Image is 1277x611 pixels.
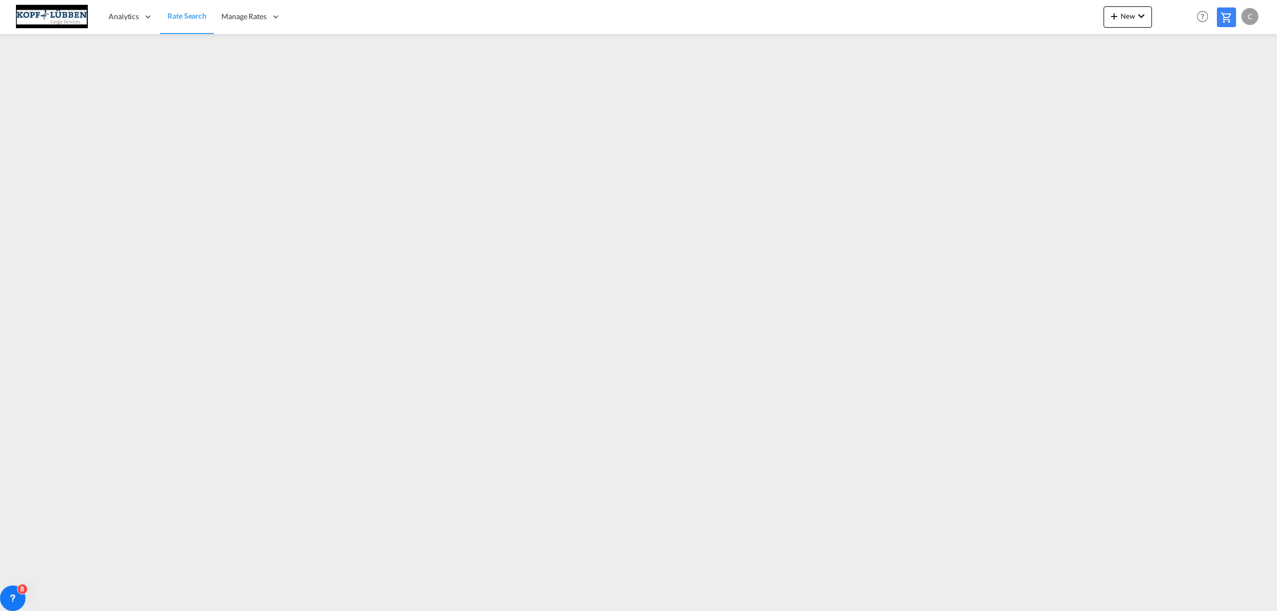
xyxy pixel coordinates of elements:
[16,5,88,29] img: 25cf3bb0aafc11ee9c4fdbd399af7748.JPG
[109,11,139,22] span: Analytics
[1104,6,1152,28] button: icon-plus 400-fgNewicon-chevron-down
[1193,7,1212,26] span: Help
[1108,10,1121,22] md-icon: icon-plus 400-fg
[221,11,267,22] span: Manage Rates
[1193,7,1217,27] div: Help
[1108,12,1148,20] span: New
[168,11,206,20] span: Rate Search
[1241,8,1258,25] div: C
[1135,10,1148,22] md-icon: icon-chevron-down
